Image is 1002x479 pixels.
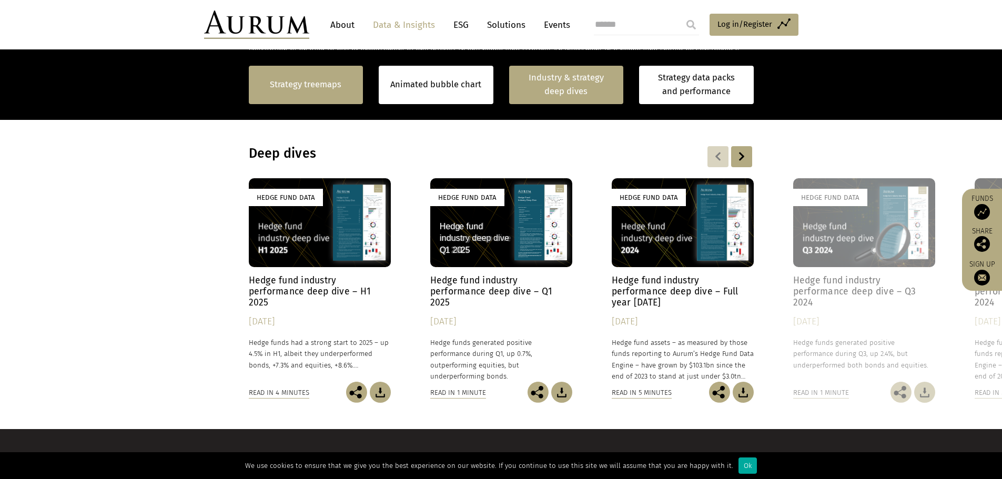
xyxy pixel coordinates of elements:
[914,382,935,403] img: Download Article
[710,14,798,36] a: Log in/Register
[890,382,912,403] img: Share this post
[681,14,702,35] input: Submit
[967,260,997,286] a: Sign up
[551,382,572,403] img: Download Article
[325,15,360,35] a: About
[249,387,309,399] div: Read in 4 minutes
[430,178,572,382] a: Hedge Fund Data Hedge fund industry performance deep dive – Q1 2025 [DATE] Hedge funds generated ...
[249,189,323,206] div: Hedge Fund Data
[368,15,440,35] a: Data & Insights
[509,66,624,104] a: Industry & strategy deep dives
[430,337,572,382] p: Hedge funds generated positive performance during Q1, up 0.7%, outperforming equities, but underp...
[793,314,935,329] div: [DATE]
[370,382,391,403] img: Download Article
[270,78,341,91] a: Strategy treemaps
[390,78,481,91] a: Animated bubble chart
[793,275,935,308] h4: Hedge fund industry performance deep dive – Q3 2024
[612,178,754,382] a: Hedge Fund Data Hedge fund industry performance deep dive – Full year [DATE] [DATE] Hedge fund as...
[793,337,935,370] p: Hedge funds generated positive performance during Q3, up 2.4%, but underperformed both bonds and ...
[612,189,686,206] div: Hedge Fund Data
[430,189,504,206] div: Hedge Fund Data
[612,337,754,382] p: Hedge fund assets – as measured by those funds reporting to Aurum’s Hedge Fund Data Engine – have...
[709,382,730,403] img: Share this post
[733,382,754,403] img: Download Article
[249,178,391,382] a: Hedge Fund Data Hedge fund industry performance deep dive – H1 2025 [DATE] Hedge funds had a stro...
[448,15,474,35] a: ESG
[430,314,572,329] div: [DATE]
[738,457,757,474] div: Ok
[528,382,549,403] img: Share this post
[967,194,997,220] a: Funds
[639,66,754,104] a: Strategy data packs and performance
[612,275,754,308] h4: Hedge fund industry performance deep dive – Full year [DATE]
[346,382,367,403] img: Share this post
[717,18,772,30] span: Log in/Register
[482,15,531,35] a: Solutions
[204,11,309,39] img: Aurum
[539,15,570,35] a: Events
[612,314,754,329] div: [DATE]
[974,204,990,220] img: Access Funds
[249,275,391,308] h4: Hedge fund industry performance deep dive – H1 2025
[430,387,486,399] div: Read in 1 minute
[249,146,618,161] h3: Deep dives
[612,387,672,399] div: Read in 5 minutes
[974,270,990,286] img: Sign up to our newsletter
[430,275,572,308] h4: Hedge fund industry performance deep dive – Q1 2025
[249,337,391,370] p: Hedge funds had a strong start to 2025 – up 4.5% in H1, albeit they underperformed bonds, +7.3% a...
[974,236,990,252] img: Share this post
[967,228,997,252] div: Share
[249,314,391,329] div: [DATE]
[793,189,867,206] div: Hedge Fund Data
[793,387,849,399] div: Read in 1 minute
